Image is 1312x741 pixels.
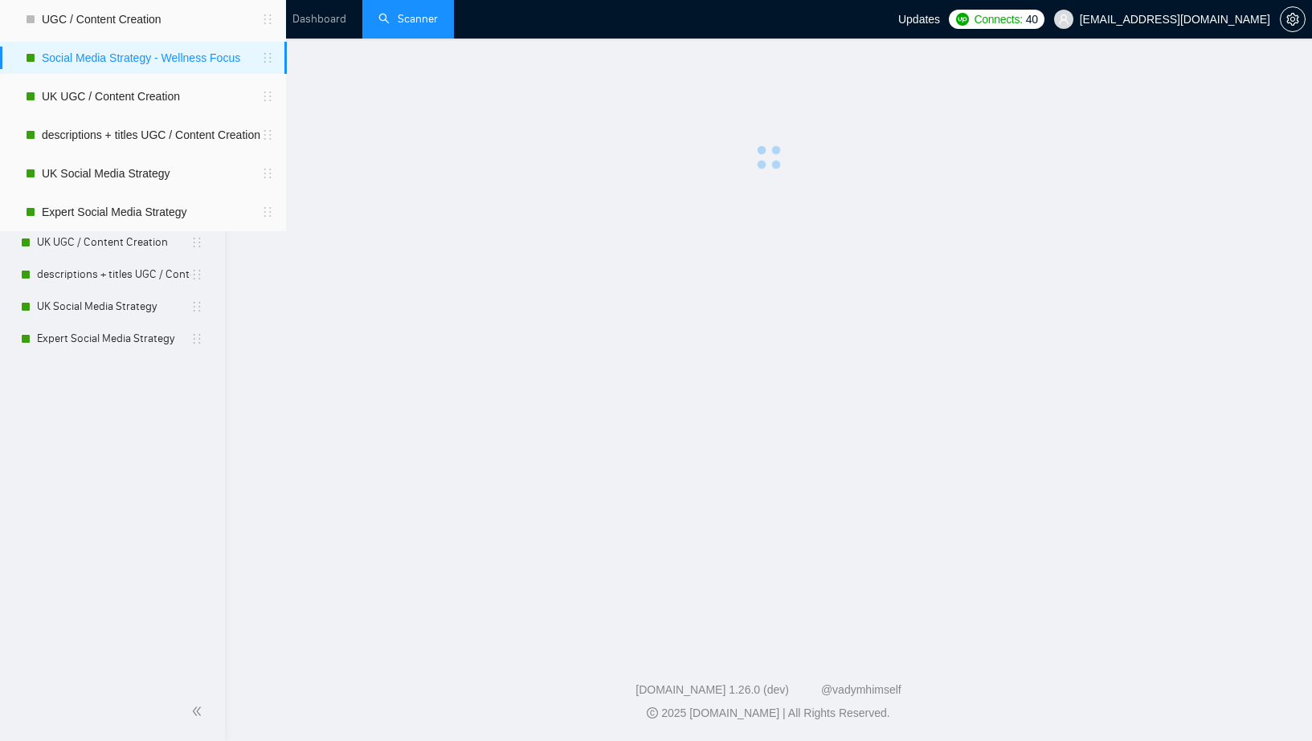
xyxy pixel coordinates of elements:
li: UGC / Content Creation [10,162,215,194]
img: logo [14,7,25,33]
li: New Scanner [10,85,215,117]
span: double-left [191,703,207,719]
span: setting [1281,13,1305,26]
a: descriptions + titles UGC / Content Creation [37,259,190,291]
a: Expert Social Media Strategy [37,323,190,355]
span: copyright [647,707,658,719]
span: holder [190,268,203,281]
a: searchScanner [378,12,438,26]
span: My Scanners [42,132,105,146]
a: [DOMAIN_NAME] 1.26.0 (dev) [636,683,789,696]
span: Connects: [974,10,1022,28]
span: holder [190,204,203,217]
a: Social Media Strategy - Wellness Focus [37,194,190,226]
a: homeHome [193,12,241,26]
span: Updates [898,13,940,26]
span: search [22,133,34,145]
button: setting [1280,6,1306,32]
a: UK UGC / Content Creation [37,226,190,259]
a: UGC / Content Creation [37,162,190,194]
div: 2025 [DOMAIN_NAME] | All Rights Reserved. [238,705,1299,722]
li: Expert Social Media Strategy [10,323,215,355]
a: @vadymhimself [821,683,901,696]
li: UK UGC / Content Creation [10,226,215,259]
a: UK Social Media Strategy [37,291,190,323]
span: Scanner [10,51,96,85]
li: descriptions + titles UGC / Content Creation [10,259,215,291]
span: user [1058,14,1069,25]
span: holder [190,332,203,345]
span: holder [190,172,203,185]
span: holder [190,300,203,313]
img: upwork-logo.png [956,13,969,26]
span: 40 [1026,10,1038,28]
a: setting [1280,13,1306,26]
span: My Scanners [22,132,105,146]
a: dashboardDashboard [273,12,346,26]
a: New Scanner [22,85,202,117]
li: Social Media Strategy - Wellness Focus [10,194,215,226]
span: holder [190,236,203,249]
li: UK Social Media Strategy [10,291,215,323]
